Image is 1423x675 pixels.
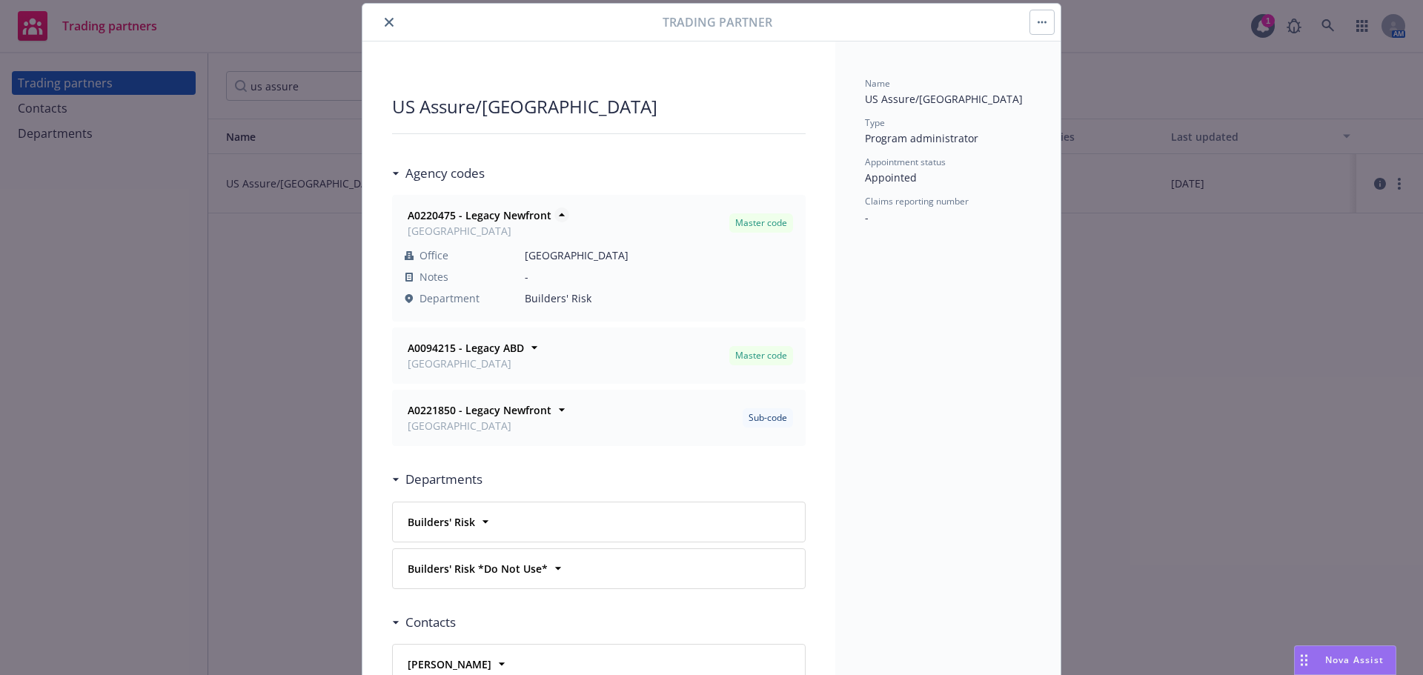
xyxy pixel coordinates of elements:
h3: Agency codes [405,164,485,183]
div: Contacts [392,613,456,632]
span: Type [865,116,885,129]
strong: A0094215 - Legacy ABD [408,341,524,355]
strong: Builders' Risk [408,515,475,529]
span: [GEOGRAPHIC_DATA] [525,247,793,263]
div: Agency codes [392,164,485,183]
span: US Assure/[GEOGRAPHIC_DATA] [865,92,1023,106]
h3: Contacts [405,613,456,632]
span: Program administrator [865,131,978,145]
span: Department [419,290,480,306]
div: Departments [392,470,482,489]
span: Notes [419,269,448,285]
span: [GEOGRAPHIC_DATA] [408,223,551,239]
span: Name [865,77,890,90]
span: Appointed [865,170,917,184]
span: Office [419,247,448,263]
h3: Departments [405,470,482,489]
strong: A0220475 - Legacy Newfront [408,208,551,222]
span: - [865,210,869,225]
span: Nova Assist [1325,654,1384,666]
span: Sub-code [749,411,787,425]
span: [GEOGRAPHIC_DATA] [408,418,551,433]
span: Trading partner [663,13,772,31]
span: [GEOGRAPHIC_DATA] [408,356,524,371]
span: Claims reporting number [865,195,969,207]
button: Nova Assist [1294,645,1396,675]
span: Master code [735,349,787,362]
strong: Builders' Risk *Do Not Use* [408,562,548,576]
button: close [380,13,398,31]
div: Drag to move [1295,646,1313,674]
span: Appointment status [865,156,946,168]
div: US Assure/[GEOGRAPHIC_DATA] [392,95,806,119]
strong: A0221850 - Legacy Newfront [408,403,551,417]
span: - [525,269,793,285]
span: Builders' Risk [525,290,793,306]
strong: [PERSON_NAME] [408,657,491,671]
span: Master code [735,216,787,230]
